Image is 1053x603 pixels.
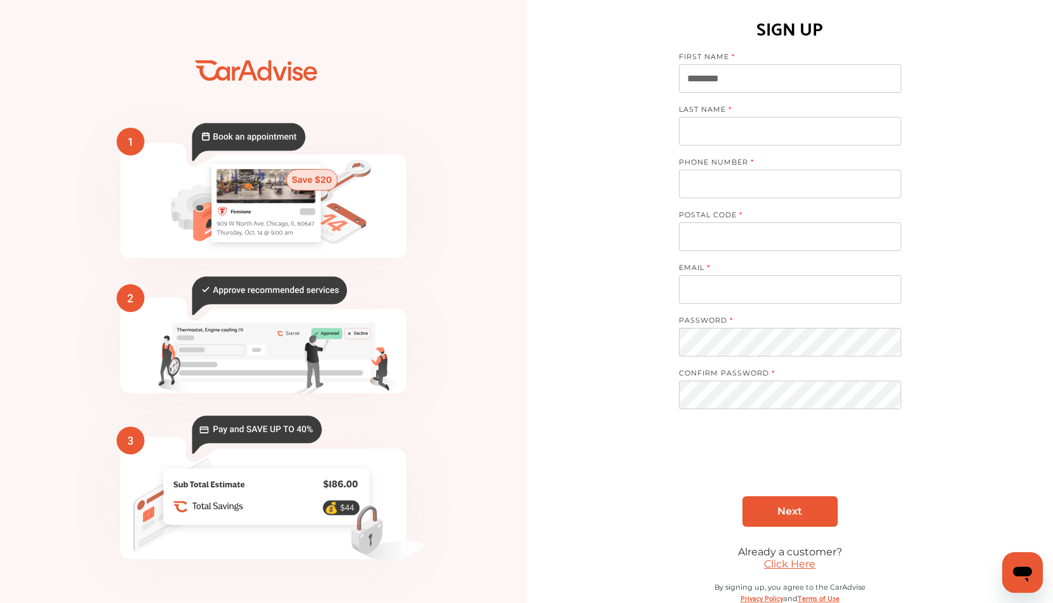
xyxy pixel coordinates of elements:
a: Click Here [764,558,815,570]
label: FIRST NAME [679,52,889,64]
label: PHONE NUMBER [679,158,889,170]
a: Next [742,496,838,527]
text: 💰 [325,501,339,514]
div: Already a customer? [679,546,901,558]
iframe: reCAPTCHA [694,437,887,487]
label: CONFIRM PASSWORD [679,369,889,381]
h1: SIGN UP [756,12,823,43]
span: Next [777,505,802,517]
label: PASSWORD [679,316,889,328]
label: POSTAL CODE [679,210,889,222]
label: EMAIL [679,263,889,275]
iframe: Button to launch messaging window [1002,552,1043,593]
label: LAST NAME [679,105,889,117]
